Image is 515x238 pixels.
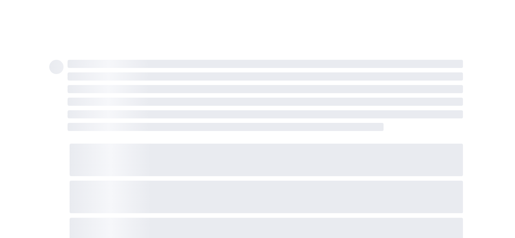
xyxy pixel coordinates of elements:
[70,144,463,176] span: ‌
[68,123,384,131] span: ‌
[68,110,463,118] span: ‌
[49,60,64,74] span: ‌
[68,60,463,68] span: ‌
[68,85,463,93] span: ‌
[68,72,463,81] span: ‌
[70,181,463,213] span: ‌
[68,98,463,106] span: ‌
